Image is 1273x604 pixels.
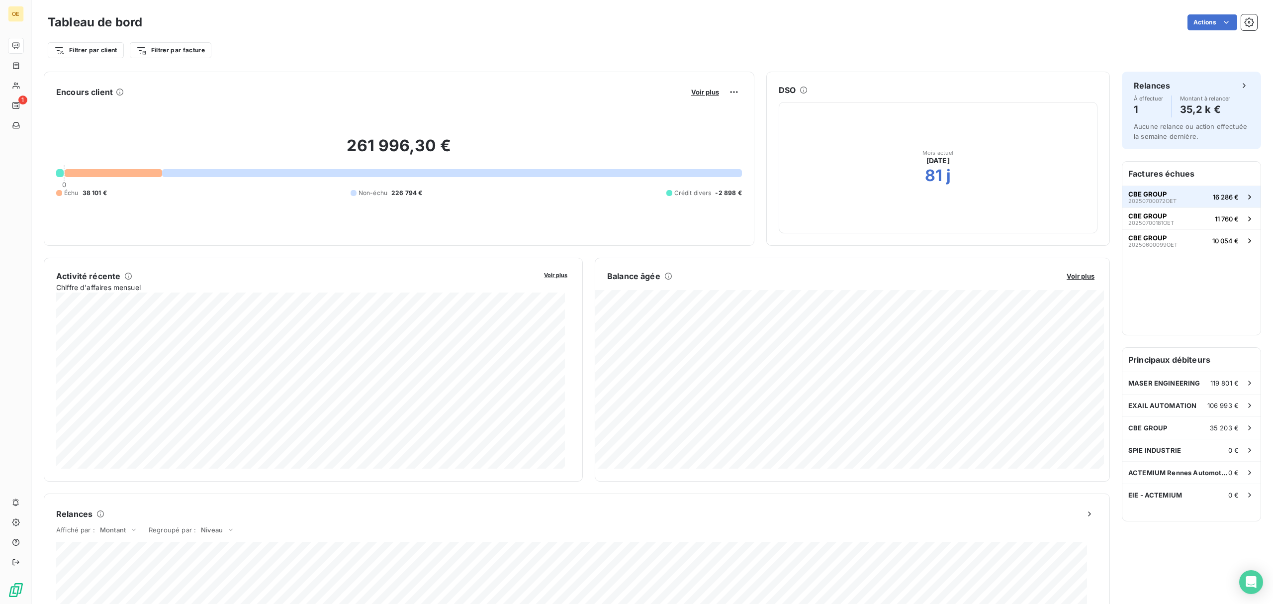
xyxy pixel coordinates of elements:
[1239,570,1263,594] div: Open Intercom Messenger
[1212,237,1239,245] span: 10 054 €
[1210,424,1239,432] span: 35 203 €
[1128,212,1167,220] span: CBE GROUP
[56,508,92,520] h6: Relances
[48,42,124,58] button: Filtrer par client
[391,189,422,198] span: 226 794 €
[715,189,741,198] span: -2 898 €
[674,189,712,198] span: Crédit divers
[8,582,24,598] img: Logo LeanPay
[1128,469,1228,477] span: ACTEMIUM Rennes Automotive
[56,526,95,534] span: Affiché par :
[1228,491,1239,499] span: 0 €
[1134,80,1170,92] h6: Relances
[688,88,722,97] button: Voir plus
[1122,229,1261,251] button: CBE GROUP20250600099OET10 054 €
[1180,96,1231,101] span: Montant à relancer
[1128,491,1182,499] span: EIE - ACTEMIUM
[1122,207,1261,229] button: CBE GROUP20250700181OET11 760 €
[1128,198,1177,204] span: 20250700072OET
[1180,101,1231,117] h4: 35,2 k €
[946,166,951,186] h2: j
[130,42,211,58] button: Filtrer par facture
[541,270,570,279] button: Voir plus
[1128,424,1167,432] span: CBE GROUP
[1228,446,1239,454] span: 0 €
[1207,402,1239,409] span: 106 993 €
[56,282,537,293] span: Chiffre d'affaires mensuel
[544,272,567,279] span: Voir plus
[1122,162,1261,186] h6: Factures échues
[607,270,660,282] h6: Balance âgée
[56,86,113,98] h6: Encours client
[83,189,107,198] span: 38 101 €
[1213,193,1239,201] span: 16 286 €
[925,166,942,186] h2: 81
[1128,379,1200,387] span: MASER ENGINEERING
[149,526,196,534] span: Regroupé par :
[201,526,223,534] span: Niveau
[56,136,742,166] h2: 261 996,30 €
[1128,190,1167,198] span: CBE GROUP
[1064,272,1097,281] button: Voir plus
[926,156,950,166] span: [DATE]
[1067,272,1094,280] span: Voir plus
[1128,234,1167,242] span: CBE GROUP
[1128,220,1174,226] span: 20250700181OET
[1134,122,1247,140] span: Aucune relance ou action effectuée la semaine dernière.
[922,150,954,156] span: Mois actuel
[1128,242,1178,248] span: 20250600099OET
[48,13,142,31] h3: Tableau de bord
[1134,96,1164,101] span: À effectuer
[1187,14,1237,30] button: Actions
[1134,101,1164,117] h4: 1
[359,189,387,198] span: Non-échu
[779,84,796,96] h6: DSO
[100,526,126,534] span: Montant
[1122,186,1261,207] button: CBE GROUP20250700072OET16 286 €
[1122,348,1261,372] h6: Principaux débiteurs
[18,96,27,104] span: 1
[64,189,79,198] span: Échu
[56,270,120,282] h6: Activité récente
[1210,379,1239,387] span: 119 801 €
[8,6,24,22] div: OE
[62,181,66,189] span: 0
[691,88,719,96] span: Voir plus
[1215,215,1239,223] span: 11 760 €
[1128,402,1196,409] span: EXAIL AUTOMATION
[1128,446,1181,454] span: SPIE INDUSTRIE
[1228,469,1239,477] span: 0 €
